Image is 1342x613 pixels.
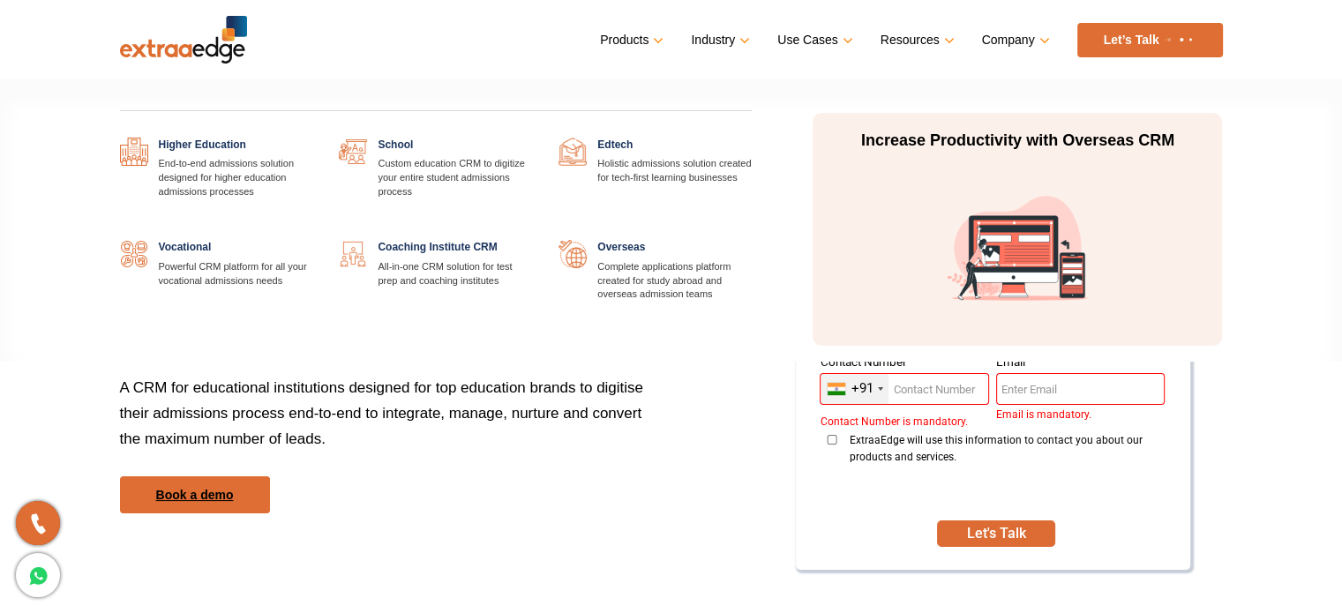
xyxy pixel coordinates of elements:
a: Book a demo [120,476,270,513]
input: Enter Contact Number [820,373,989,405]
a: Company [982,27,1046,53]
button: SUBMIT [937,520,1055,547]
span: ExtraaEdge will use this information to contact you about our products and services. [850,432,1159,498]
div: +91 [851,380,873,397]
p: Increase Productivity with Overseas CRM [851,131,1183,152]
a: Resources [881,27,951,53]
input: Enter Email [996,373,1166,405]
label: Contact Number is mandatory. [820,414,989,419]
label: Contact Number [820,356,989,373]
label: Email [996,356,1166,373]
a: Let’s Talk [1077,23,1223,57]
p: A CRM for educational institutions designed for top education brands to digitise their admissions... [120,375,658,476]
label: Email is mandatory. [996,407,1166,412]
a: Industry [691,27,746,53]
a: Use Cases [777,27,849,53]
div: India (भारत): +91 [821,374,888,404]
a: Products [600,27,660,53]
input: ExtraaEdge will use this information to contact you about our products and services. [820,435,844,445]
